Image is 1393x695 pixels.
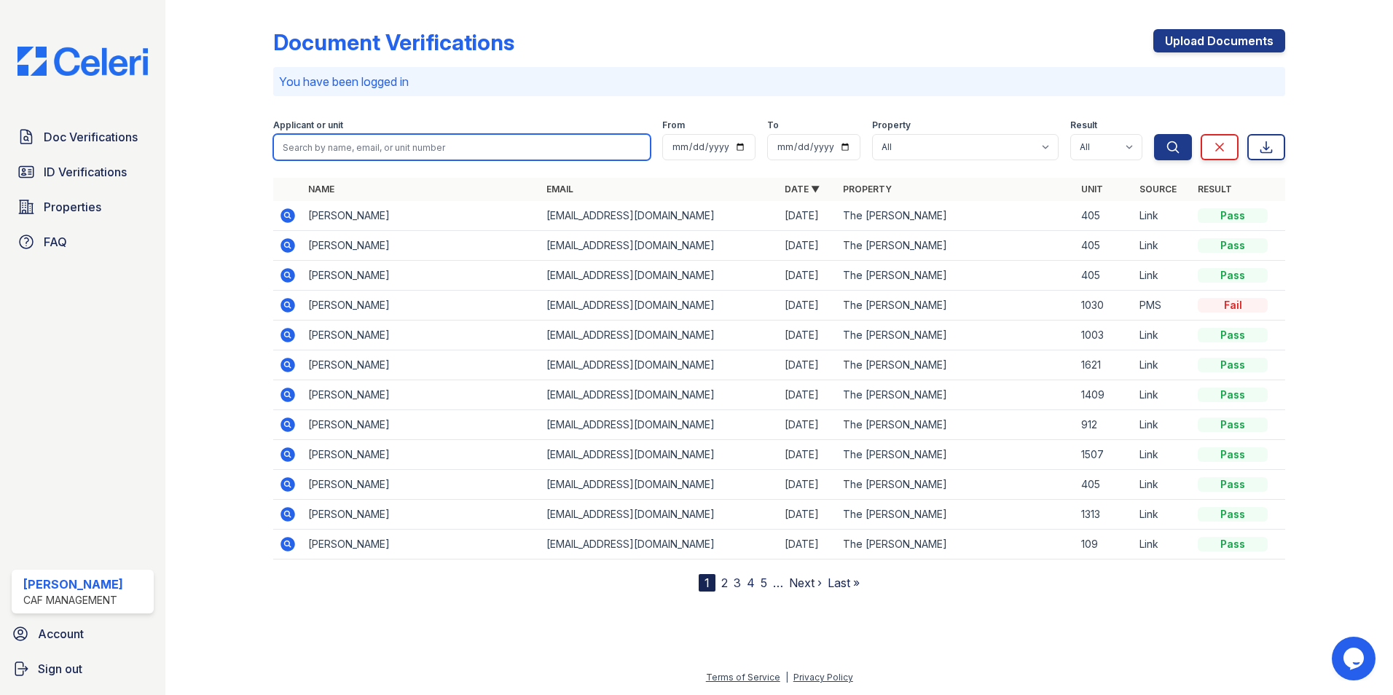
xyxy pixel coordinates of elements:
td: 1409 [1075,380,1134,410]
td: 1003 [1075,321,1134,350]
td: 405 [1075,231,1134,261]
td: 405 [1075,470,1134,500]
a: Email [546,184,573,195]
a: Next › [789,576,822,590]
td: The [PERSON_NAME] [837,321,1075,350]
td: [PERSON_NAME] [302,201,541,231]
td: [PERSON_NAME] [302,470,541,500]
td: 912 [1075,410,1134,440]
td: The [PERSON_NAME] [837,201,1075,231]
div: Pass [1198,507,1268,522]
td: [DATE] [779,500,837,530]
td: [EMAIL_ADDRESS][DOMAIN_NAME] [541,440,779,470]
span: Sign out [38,660,82,678]
td: 405 [1075,201,1134,231]
div: Pass [1198,447,1268,462]
div: Pass [1198,328,1268,342]
td: [PERSON_NAME] [302,350,541,380]
span: Properties [44,198,101,216]
div: CAF Management [23,593,123,608]
td: [DATE] [779,380,837,410]
td: [EMAIL_ADDRESS][DOMAIN_NAME] [541,530,779,559]
div: Pass [1198,417,1268,432]
a: Terms of Service [706,672,780,683]
td: 1621 [1075,350,1134,380]
td: [DATE] [779,321,837,350]
div: Pass [1198,388,1268,402]
td: [DATE] [779,470,837,500]
td: The [PERSON_NAME] [837,410,1075,440]
a: Unit [1081,184,1103,195]
td: [DATE] [779,440,837,470]
td: 1313 [1075,500,1134,530]
a: Sign out [6,654,160,683]
td: [PERSON_NAME] [302,231,541,261]
a: Date ▼ [785,184,820,195]
td: The [PERSON_NAME] [837,470,1075,500]
td: Link [1134,201,1192,231]
a: Properties [12,192,154,221]
img: CE_Logo_Blue-a8612792a0a2168367f1c8372b55b34899dd931a85d93a1a3d3e32e68fde9ad4.png [6,47,160,76]
td: The [PERSON_NAME] [837,291,1075,321]
td: Link [1134,470,1192,500]
td: Link [1134,410,1192,440]
input: Search by name, email, or unit number [273,134,651,160]
a: Result [1198,184,1232,195]
td: [DATE] [779,291,837,321]
a: ID Verifications [12,157,154,186]
div: Pass [1198,537,1268,551]
td: [DATE] [779,201,837,231]
td: The [PERSON_NAME] [837,530,1075,559]
td: [DATE] [779,530,837,559]
a: Privacy Policy [793,672,853,683]
label: Property [872,119,911,131]
div: | [785,672,788,683]
td: The [PERSON_NAME] [837,231,1075,261]
span: … [773,574,783,592]
span: ID Verifications [44,163,127,181]
td: [EMAIL_ADDRESS][DOMAIN_NAME] [541,470,779,500]
a: 4 [747,576,755,590]
td: 405 [1075,261,1134,291]
td: [EMAIL_ADDRESS][DOMAIN_NAME] [541,500,779,530]
label: Applicant or unit [273,119,343,131]
td: [PERSON_NAME] [302,321,541,350]
td: [PERSON_NAME] [302,530,541,559]
div: 1 [699,574,715,592]
td: [EMAIL_ADDRESS][DOMAIN_NAME] [541,350,779,380]
td: Link [1134,440,1192,470]
label: Result [1070,119,1097,131]
div: Pass [1198,268,1268,283]
div: Pass [1198,208,1268,223]
td: [PERSON_NAME] [302,291,541,321]
td: [EMAIL_ADDRESS][DOMAIN_NAME] [541,321,779,350]
a: Upload Documents [1153,29,1285,52]
td: [EMAIL_ADDRESS][DOMAIN_NAME] [541,410,779,440]
a: Source [1139,184,1177,195]
td: [DATE] [779,350,837,380]
a: Doc Verifications [12,122,154,152]
td: [EMAIL_ADDRESS][DOMAIN_NAME] [541,231,779,261]
div: Document Verifications [273,29,514,55]
td: Link [1134,231,1192,261]
a: Property [843,184,892,195]
td: [EMAIL_ADDRESS][DOMAIN_NAME] [541,261,779,291]
a: Name [308,184,334,195]
td: [DATE] [779,261,837,291]
td: Link [1134,380,1192,410]
a: Last » [828,576,860,590]
td: [EMAIL_ADDRESS][DOMAIN_NAME] [541,201,779,231]
div: [PERSON_NAME] [23,576,123,593]
td: Link [1134,500,1192,530]
p: You have been logged in [279,73,1279,90]
td: Link [1134,321,1192,350]
td: The [PERSON_NAME] [837,440,1075,470]
td: PMS [1134,291,1192,321]
label: From [662,119,685,131]
td: The [PERSON_NAME] [837,350,1075,380]
td: Link [1134,261,1192,291]
td: The [PERSON_NAME] [837,261,1075,291]
iframe: chat widget [1332,637,1378,680]
td: [PERSON_NAME] [302,380,541,410]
